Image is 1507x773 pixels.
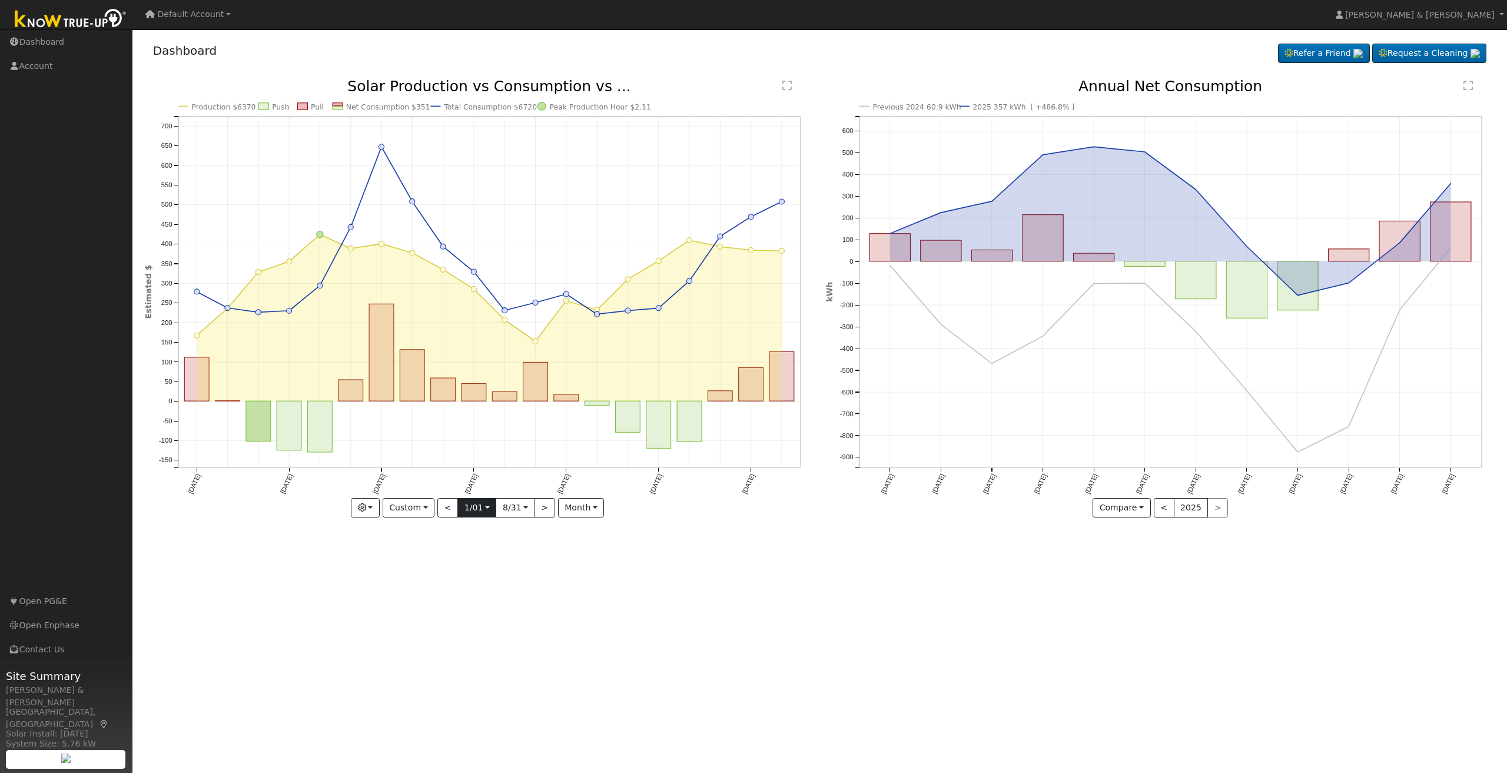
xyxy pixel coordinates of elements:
circle: onclick="" [502,308,507,313]
text: [DATE] [556,473,571,495]
circle: onclick="" [563,291,569,297]
rect: onclick="" [739,368,764,402]
text: Pull [311,103,324,111]
text: 500 [161,201,172,208]
a: Refer a Friend [1278,44,1370,64]
text: 700 [161,122,172,130]
circle: onclick="" [779,248,784,254]
circle: onclick="" [938,210,944,215]
text: 350 [161,260,172,267]
text: 400 [842,171,854,178]
button: > [535,498,555,518]
rect: onclick="" [184,357,209,401]
text: -100 [840,280,854,287]
rect: onclick="" [971,250,1012,261]
text: [DATE] [1237,473,1252,495]
rect: onclick="" [1430,202,1471,261]
text: 300 [842,193,854,200]
rect: onclick="" [245,401,270,441]
rect: onclick="" [1023,215,1063,261]
a: Dashboard [153,44,217,58]
circle: onclick="" [990,199,995,204]
circle: onclick="" [194,289,199,294]
text: [DATE] [982,473,997,495]
span: Site Summary [6,668,126,684]
circle: onclick="" [686,238,692,243]
text: 200 [842,214,854,221]
circle: onclick="" [348,246,353,251]
text: [DATE] [1339,473,1354,495]
circle: onclick="" [348,225,353,230]
rect: onclick="" [585,401,609,405]
text: [DATE] [931,473,946,495]
circle: onclick="" [1346,280,1352,286]
circle: onclick="" [938,322,944,327]
img: retrieve [61,754,71,763]
rect: onclick="" [921,240,961,261]
text: 100 [161,359,172,366]
text: [DATE] [463,473,479,495]
text: Annual Net Consumption [1078,78,1262,95]
circle: onclick="" [440,267,446,273]
circle: onclick="" [225,306,230,311]
span: Default Account [158,9,224,19]
button: 8/31 [496,498,535,518]
rect: onclick="" [1379,221,1420,261]
text: 2025 357 kWh [ +486.8% ] [973,103,1075,111]
rect: onclick="" [369,304,394,402]
circle: onclick="" [379,241,384,247]
text: Solar Production vs Consumption vs ... [347,78,631,95]
text: -50 [162,417,172,424]
text: 150 [161,339,172,346]
text: -800 [840,432,854,439]
text: [DATE] [1390,473,1405,495]
circle: onclick="" [779,199,784,204]
rect: onclick="" [430,378,455,401]
button: < [437,498,458,518]
circle: onclick="" [1040,152,1045,158]
text: 650 [161,142,172,149]
rect: onclick="" [492,392,517,402]
circle: onclick="" [887,231,892,236]
circle: onclick="" [502,317,507,323]
text: -500 [840,367,854,374]
circle: onclick="" [1142,150,1147,155]
circle: onclick="" [594,311,599,317]
text: 550 [161,181,172,188]
text: Total Consumption $6720 [443,103,537,111]
circle: onclick="" [1398,307,1403,313]
text: 400 [161,240,172,247]
rect: onclick="" [462,384,486,402]
rect: onclick="" [277,401,301,450]
text: -200 [840,301,854,308]
button: month [558,498,605,518]
circle: onclick="" [718,234,723,239]
text: [DATE] [1288,473,1303,495]
text: [DATE] [880,473,895,495]
rect: onclick="" [1329,249,1369,261]
text:  [1463,80,1473,91]
text: 50 [164,378,172,385]
text: 600 [161,162,172,169]
div: Solar Install: [DATE] [6,728,126,740]
text: 600 [842,127,854,134]
rect: onclick="" [1227,261,1267,319]
text: [DATE] [741,473,756,495]
circle: onclick="" [656,306,661,311]
button: < [1154,498,1174,518]
div: [GEOGRAPHIC_DATA], [GEOGRAPHIC_DATA] [6,706,126,731]
circle: onclick="" [1244,244,1250,249]
circle: onclick="" [255,310,261,315]
circle: onclick="" [1398,240,1403,245]
img: retrieve [1471,49,1480,58]
circle: onclick="" [1448,245,1453,251]
button: Custom [383,498,435,518]
text: -600 [840,389,854,396]
text: kWh [825,282,834,302]
rect: onclick="" [1277,261,1318,310]
a: Map [99,719,109,729]
circle: onclick="" [887,263,892,268]
text: [DATE] [1033,473,1048,495]
div: System Size: 5.76 kW [6,738,126,750]
circle: onclick="" [379,144,384,150]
